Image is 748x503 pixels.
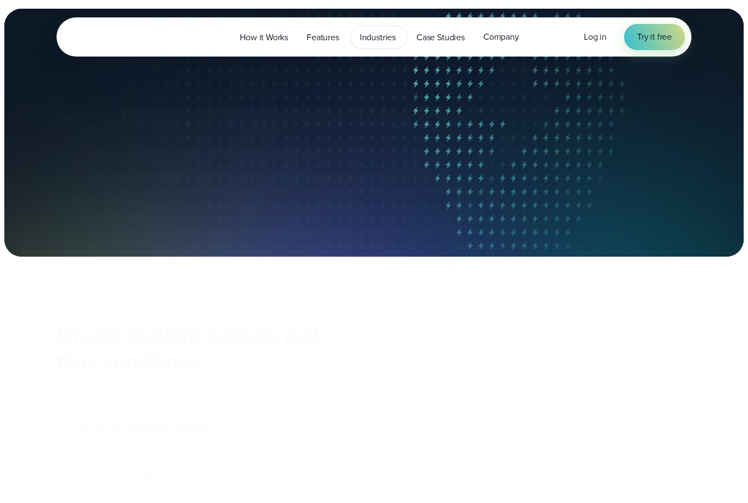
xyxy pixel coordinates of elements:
[584,30,607,44] a: Log in
[240,31,288,44] span: How it Works
[416,31,465,44] span: Case Studies
[483,30,519,44] span: Company
[307,31,339,44] span: Features
[230,26,297,48] a: How it Works
[360,31,396,44] span: Industries
[624,24,685,50] a: Try it free
[637,30,672,44] span: Try it free
[407,26,474,48] a: Case Studies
